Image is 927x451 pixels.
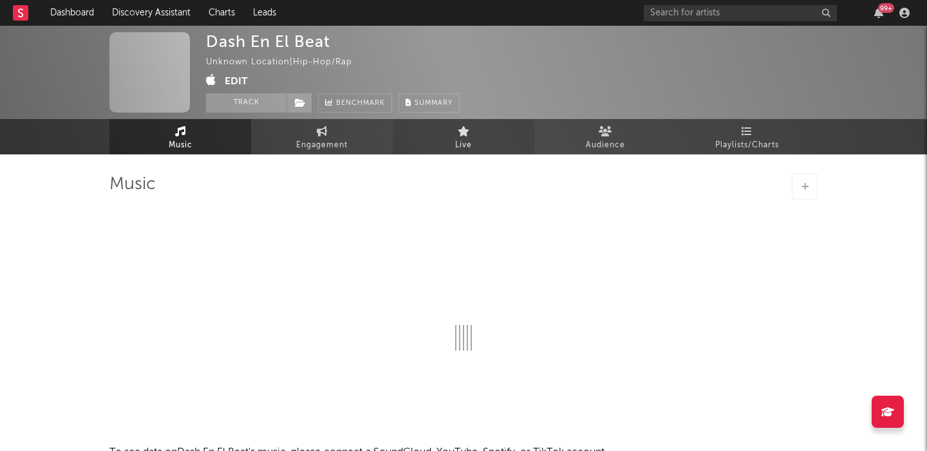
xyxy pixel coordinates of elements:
[676,119,818,154] a: Playlists/Charts
[874,8,883,18] button: 99+
[318,93,392,113] a: Benchmark
[586,138,625,153] span: Audience
[169,138,192,153] span: Music
[715,138,779,153] span: Playlists/Charts
[206,93,286,113] button: Track
[878,3,894,13] div: 99 +
[393,119,534,154] a: Live
[336,96,385,111] span: Benchmark
[398,93,460,113] button: Summary
[251,119,393,154] a: Engagement
[296,138,348,153] span: Engagement
[415,100,453,107] span: Summary
[206,55,367,70] div: Unknown Location | Hip-Hop/Rap
[225,73,248,89] button: Edit
[206,32,330,51] div: Dash En El Beat
[534,119,676,154] a: Audience
[455,138,472,153] span: Live
[644,5,837,21] input: Search for artists
[109,119,251,154] a: Music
